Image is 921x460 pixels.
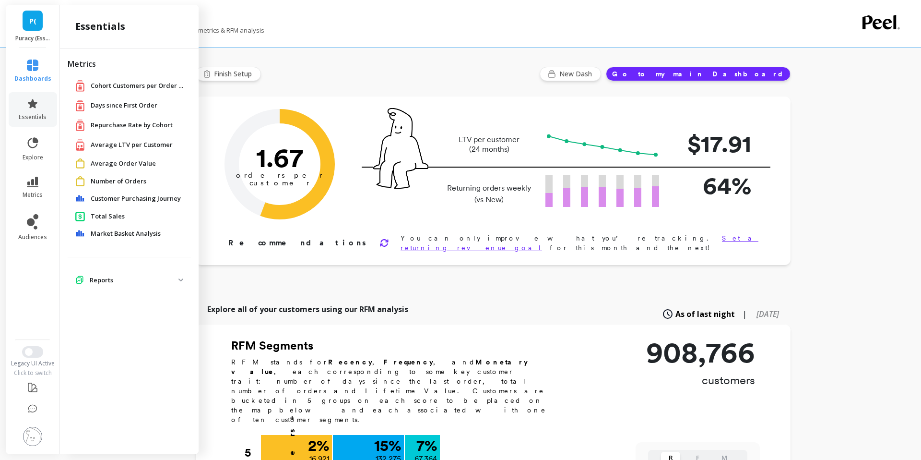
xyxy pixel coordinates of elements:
img: navigation item icon [75,139,85,151]
span: Repurchase Rate by Cohort [91,121,173,130]
span: Customer Purchasing Journey [91,194,181,204]
p: Explore all of your customers using our RFM analysis [207,303,408,315]
img: navigation item icon [75,176,85,186]
span: New Dash [559,69,595,79]
img: navigation item icon [75,195,85,203]
span: Market Basket Analysis [91,229,161,239]
a: Average LTV per Customer [91,140,183,150]
p: 908,766 [646,338,755,367]
b: Recency [328,358,372,366]
p: Returning orders weekly (vs New) [444,182,534,206]
img: navigation item icon [75,80,85,92]
tspan: customer [249,179,310,187]
h2: RFM Segments [231,338,557,353]
a: Repurchase Rate by Cohort [91,121,183,130]
a: Cohort Customers per Order Count [91,81,187,91]
p: 2 % [308,438,329,453]
img: navigation item icon [75,119,85,131]
b: Frequency [383,358,433,366]
img: navigation item icon [75,99,85,111]
span: dashboards [14,75,51,83]
p: RFM stands for , , and , each corresponding to some key customer trait: number of days since the ... [231,357,557,424]
div: Click to switch [5,369,61,377]
h2: Metrics [68,58,191,70]
span: Total Sales [91,212,125,221]
a: Total Sales [91,212,183,221]
p: $17.91 [674,126,751,162]
span: Average LTV per Customer [91,140,173,150]
a: Days since First Order [91,101,183,110]
span: As of last night [675,308,735,320]
button: Finish Setup [196,67,261,81]
button: New Dash [540,67,601,81]
div: Legacy UI Active [5,360,61,367]
tspan: orders per [236,171,323,180]
img: down caret icon [178,278,183,281]
p: Puracy (Essor) [15,35,50,42]
span: [DATE] [756,309,779,319]
p: Reports [90,276,178,285]
p: Recommendations [228,237,368,249]
span: metrics [23,191,43,199]
span: Days since First Order [91,101,157,110]
p: 7 % [416,438,437,453]
span: explore [23,154,43,161]
img: navigation item icon [75,230,85,238]
button: Go to my main Dashboard [606,67,791,81]
img: navigation item icon [75,276,84,284]
img: profile picture [23,427,42,446]
span: essentials [19,113,47,121]
span: audiences [18,233,47,241]
span: | [743,308,747,320]
span: Number of Orders [91,177,146,186]
span: Average Order Value [91,159,156,169]
img: navigation item icon [75,158,85,169]
a: Customer Purchasing Journey [91,194,183,204]
text: 1.67 [256,142,303,173]
a: Number of Orders [91,177,183,186]
p: LTV per customer (24 months) [444,135,534,154]
span: P( [29,15,36,26]
a: Average Order Value [91,159,183,169]
span: Finish Setup [214,69,255,79]
p: 15 % [374,438,401,453]
p: customers [646,373,755,388]
img: pal seatted on line [373,108,428,189]
p: 64% [674,168,751,204]
h2: essentials [75,20,125,33]
button: Switch to New UI [22,346,43,358]
p: You can only improve what you’re tracking. for this month and the next! [401,233,760,253]
img: navigation item icon [75,211,85,221]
